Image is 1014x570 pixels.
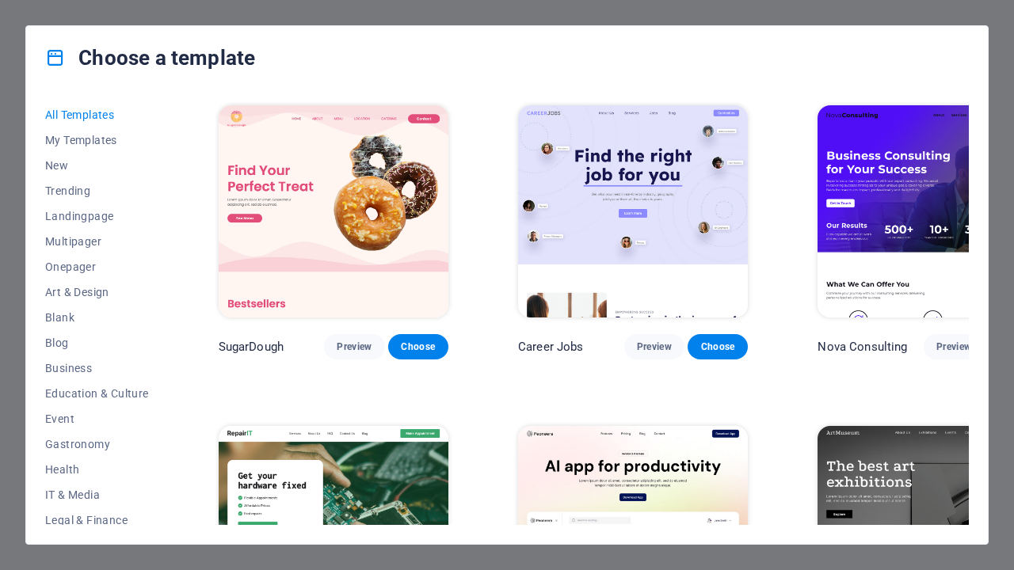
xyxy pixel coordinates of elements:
[45,387,149,400] span: Education & Culture
[45,488,149,501] span: IT & Media
[337,340,372,353] span: Preview
[637,340,672,353] span: Preview
[936,340,971,353] span: Preview
[45,457,149,482] button: Health
[45,184,149,197] span: Trending
[45,210,149,222] span: Landingpage
[924,334,984,359] button: Preview
[45,305,149,330] button: Blank
[45,102,149,127] button: All Templates
[45,45,255,70] h4: Choose a template
[45,203,149,229] button: Landingpage
[45,438,149,450] span: Gastronomy
[818,339,907,355] p: Nova Consulting
[45,507,149,533] button: Legal & Finance
[624,334,684,359] button: Preview
[45,381,149,406] button: Education & Culture
[388,334,448,359] button: Choose
[45,286,149,298] span: Art & Design
[219,339,284,355] p: SugarDough
[45,412,149,425] span: Event
[45,178,149,203] button: Trending
[45,229,149,254] button: Multipager
[45,153,149,178] button: New
[45,127,149,153] button: My Templates
[45,159,149,172] span: New
[518,339,584,355] p: Career Jobs
[45,463,149,476] span: Health
[518,105,748,317] img: Career Jobs
[45,254,149,279] button: Onepager
[45,514,149,526] span: Legal & Finance
[45,279,149,305] button: Art & Design
[45,330,149,355] button: Blog
[45,482,149,507] button: IT & Media
[700,340,735,353] span: Choose
[45,355,149,381] button: Business
[688,334,748,359] button: Choose
[45,108,149,121] span: All Templates
[45,235,149,248] span: Multipager
[401,340,436,353] span: Choose
[45,260,149,273] span: Onepager
[45,431,149,457] button: Gastronomy
[45,336,149,349] span: Blog
[324,334,384,359] button: Preview
[45,406,149,431] button: Event
[45,134,149,146] span: My Templates
[45,311,149,324] span: Blank
[45,362,149,374] span: Business
[219,105,448,317] img: SugarDough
